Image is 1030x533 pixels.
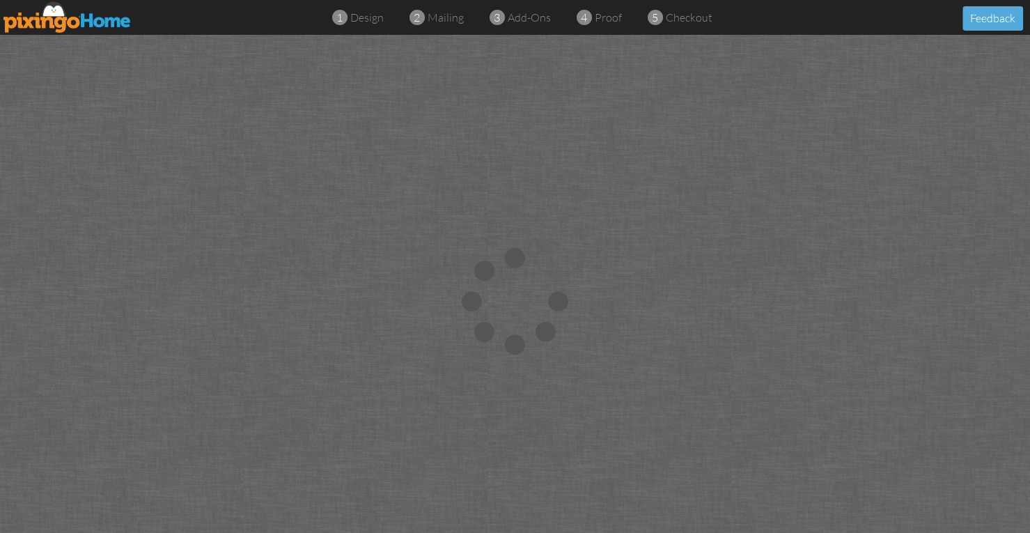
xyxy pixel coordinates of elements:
span: checkout [666,10,712,24]
span: design [350,10,384,24]
span: 1 [336,10,343,26]
span: 5 [652,10,658,26]
span: mailing [428,10,464,24]
span: add-ons [508,10,551,24]
img: pixingo logo [3,1,132,33]
span: 4 [581,10,587,26]
span: 2 [414,10,420,26]
span: proof [595,10,622,24]
button: Feedback [962,6,1023,31]
span: 3 [494,10,500,26]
